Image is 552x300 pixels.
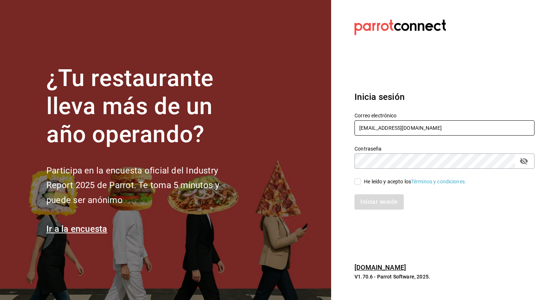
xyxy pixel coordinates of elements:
button: passwordField [518,155,530,167]
input: Ingresa tu correo electrónico [354,120,534,136]
a: Ir a la encuesta [46,224,107,234]
label: Contraseña [354,146,534,151]
a: [DOMAIN_NAME] [354,264,406,271]
a: Términos y condiciones. [411,179,466,184]
label: Correo electrónico [354,113,534,118]
h1: ¿Tu restaurante lleva más de un año operando? [46,65,244,148]
h2: Participa en la encuesta oficial del Industry Report 2025 de Parrot. Te toma 5 minutos y puede se... [46,163,244,208]
p: V1.70.6 - Parrot Software, 2025. [354,273,534,280]
h3: Inicia sesión [354,90,534,104]
div: He leído y acepto los [364,178,466,186]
